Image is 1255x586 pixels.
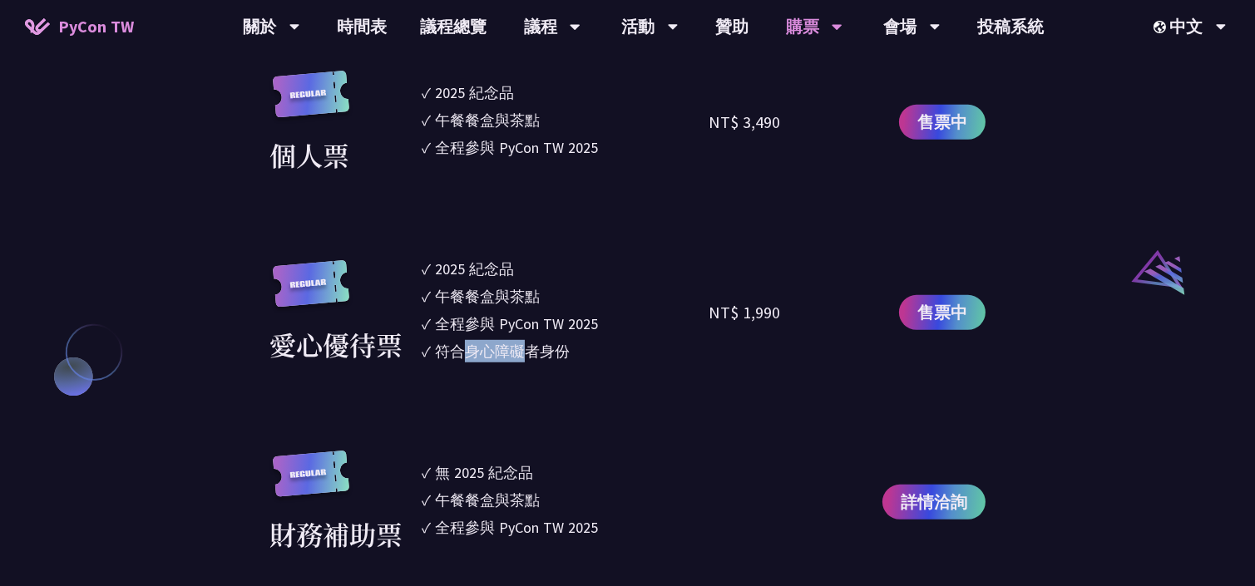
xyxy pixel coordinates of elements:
[435,489,540,511] div: 午餐餐盒與茶點
[422,461,709,484] li: ✓
[709,300,780,325] div: NT$ 1,990
[422,136,709,159] li: ✓
[435,109,540,131] div: 午餐餐盒與茶點
[435,516,598,539] div: 全程參與 PyCon TW 2025
[435,313,598,335] div: 全程參與 PyCon TW 2025
[917,300,967,325] span: 售票中
[435,285,540,308] div: 午餐餐盒與茶點
[422,258,709,280] li: ✓
[435,81,514,104] div: 2025 紀念品
[435,340,570,362] div: 符合身心障礙者身份
[269,451,353,515] img: regular.8f272d9.svg
[435,461,533,484] div: 無 2025 紀念品
[882,485,986,520] a: 詳情洽詢
[422,81,709,104] li: ✓
[269,514,403,554] div: 財務補助票
[899,105,986,140] a: 售票中
[422,285,709,308] li: ✓
[422,313,709,335] li: ✓
[435,258,514,280] div: 2025 紀念品
[917,110,967,135] span: 售票中
[901,490,967,515] span: 詳情洽詢
[422,109,709,131] li: ✓
[269,260,353,324] img: regular.8f272d9.svg
[422,516,709,539] li: ✓
[709,110,780,135] div: NT$ 3,490
[1154,21,1170,33] img: Locale Icon
[25,18,50,35] img: Home icon of PyCon TW 2025
[422,340,709,362] li: ✓
[269,135,349,175] div: 個人票
[8,6,151,47] a: PyCon TW
[422,489,709,511] li: ✓
[269,324,403,364] div: 愛心優待票
[435,136,598,159] div: 全程參與 PyCon TW 2025
[58,14,134,39] span: PyCon TW
[269,71,353,135] img: regular.8f272d9.svg
[899,295,986,330] a: 售票中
